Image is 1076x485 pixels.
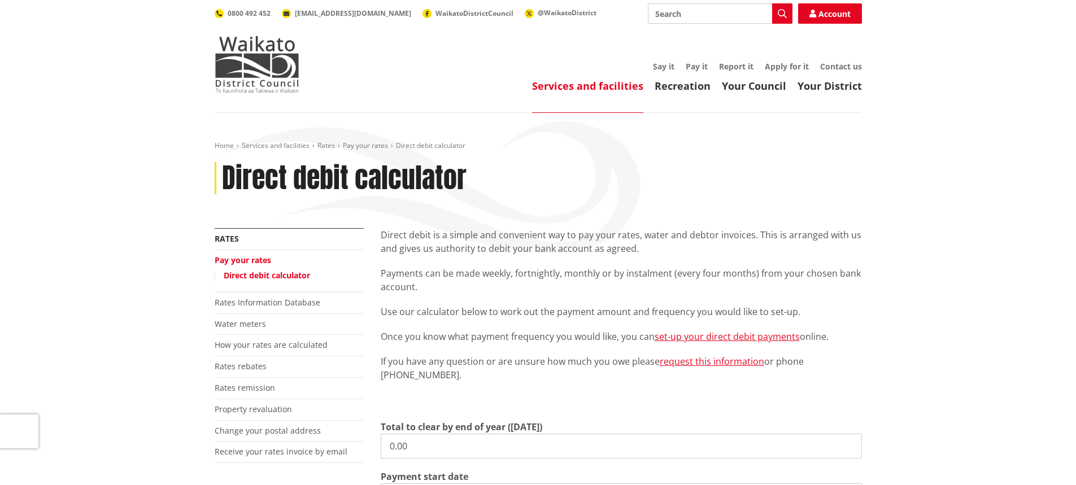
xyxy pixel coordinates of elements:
[396,141,465,150] span: Direct debit calculator
[381,305,862,318] p: Use our calculator below to work out the payment amount and frequency you would like to set-up.
[381,470,468,483] label: Payment start date
[317,141,335,150] a: Rates
[215,382,275,393] a: Rates remission
[653,61,674,72] a: Say it
[381,266,862,294] p: Payments can be made weekly, fortnightly, monthly or by instalment (every four months) from your ...
[381,330,862,343] p: Once you know what payment frequency you would like, you can online.
[343,141,388,150] a: Pay your rates
[648,3,792,24] input: Search input
[282,8,411,18] a: [EMAIL_ADDRESS][DOMAIN_NAME]
[215,141,234,150] a: Home
[242,141,310,150] a: Services and facilities
[215,425,321,436] a: Change your postal address
[525,8,596,18] a: @WaikatoDistrict
[798,3,862,24] a: Account
[215,297,320,308] a: Rates Information Database
[295,8,411,18] span: [EMAIL_ADDRESS][DOMAIN_NAME]
[215,233,239,244] a: Rates
[381,420,542,434] label: Total to clear by end of year ([DATE])
[215,361,267,372] a: Rates rebates
[422,8,513,18] a: WaikatoDistrictCouncil
[532,79,643,93] a: Services and facilities
[215,8,271,18] a: 0800 492 452
[538,8,596,18] span: @WaikatoDistrict
[215,36,299,93] img: Waikato District Council - Te Kaunihera aa Takiwaa o Waikato
[224,270,310,281] a: Direct debit calculator
[719,61,753,72] a: Report it
[765,61,809,72] a: Apply for it
[381,355,862,382] p: If you have any question or are unsure how much you owe please or phone [PHONE_NUMBER].
[215,446,347,457] a: Receive your rates invoice by email
[222,162,467,195] h1: Direct debit calculator
[215,318,266,329] a: Water meters
[215,339,328,350] a: How your rates are calculated
[820,61,862,72] a: Contact us
[655,330,800,343] a: set-up your direct debit payments
[381,228,862,255] p: Direct debit is a simple and convenient way to pay your rates, water and debtor invoices. This is...
[722,79,786,93] a: Your Council
[435,8,513,18] span: WaikatoDistrictCouncil
[228,8,271,18] span: 0800 492 452
[686,61,708,72] a: Pay it
[798,79,862,93] a: Your District
[215,404,292,414] a: Property revaluation
[655,79,711,93] a: Recreation
[215,141,862,151] nav: breadcrumb
[660,355,764,368] a: request this information
[215,255,271,265] a: Pay your rates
